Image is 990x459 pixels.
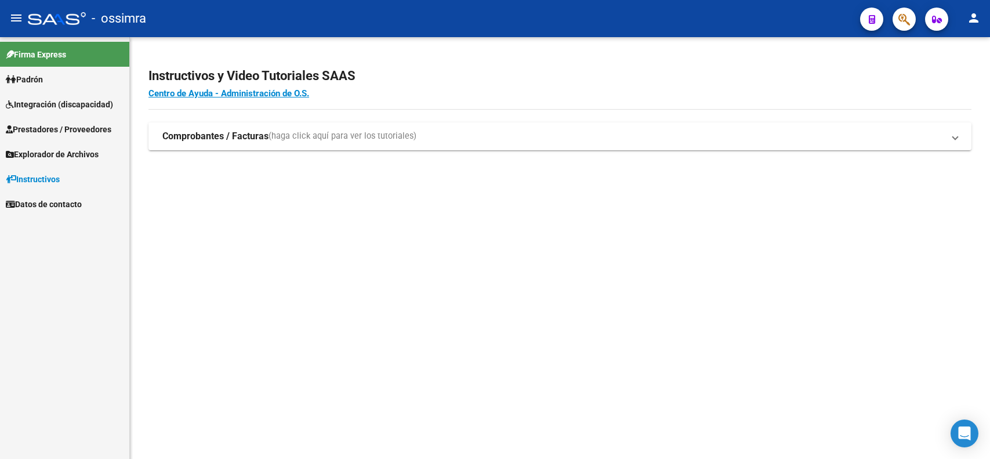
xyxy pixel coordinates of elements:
[6,148,99,161] span: Explorador de Archivos
[6,98,113,111] span: Integración (discapacidad)
[92,6,146,31] span: - ossimra
[6,48,66,61] span: Firma Express
[6,198,82,211] span: Datos de contacto
[6,173,60,186] span: Instructivos
[148,65,971,87] h2: Instructivos y Video Tutoriales SAAS
[6,123,111,136] span: Prestadores / Proveedores
[9,11,23,25] mat-icon: menu
[269,130,416,143] span: (haga click aquí para ver los tutoriales)
[162,130,269,143] strong: Comprobantes / Facturas
[967,11,981,25] mat-icon: person
[6,73,43,86] span: Padrón
[148,122,971,150] mat-expansion-panel-header: Comprobantes / Facturas(haga click aquí para ver los tutoriales)
[951,420,978,447] div: Open Intercom Messenger
[148,88,309,99] a: Centro de Ayuda - Administración de O.S.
